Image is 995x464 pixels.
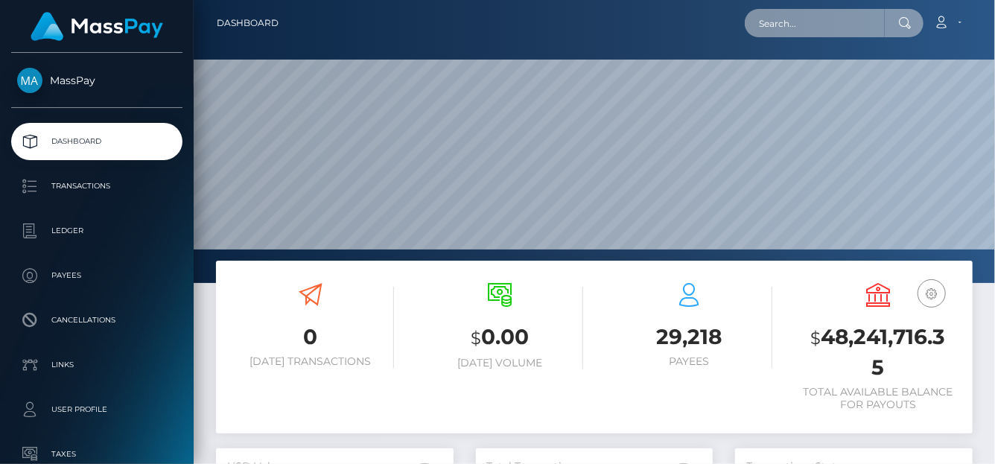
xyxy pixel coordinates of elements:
p: Transactions [17,175,177,197]
p: Dashboard [17,130,177,153]
img: MassPay [17,68,42,93]
img: MassPay Logo [31,12,163,41]
p: Payees [17,264,177,287]
a: Dashboard [217,7,279,39]
p: Ledger [17,220,177,242]
p: Cancellations [17,309,177,331]
span: MassPay [11,74,182,87]
h3: 29,218 [605,322,772,352]
h3: 48,241,716.35 [795,322,961,382]
h3: 0 [227,322,394,352]
a: User Profile [11,391,182,428]
small: $ [811,328,821,349]
small: $ [471,328,481,349]
h6: [DATE] Volume [416,357,583,369]
a: Ledger [11,212,182,250]
a: Cancellations [11,302,182,339]
a: Links [11,346,182,384]
input: Search... [745,9,885,37]
p: Links [17,354,177,376]
a: Payees [11,257,182,294]
h3: 0.00 [416,322,583,353]
a: Dashboard [11,123,182,160]
h6: Total Available Balance for Payouts [795,386,961,411]
h6: Payees [605,355,772,368]
p: User Profile [17,398,177,421]
a: Transactions [11,168,182,205]
h6: [DATE] Transactions [227,355,394,368]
